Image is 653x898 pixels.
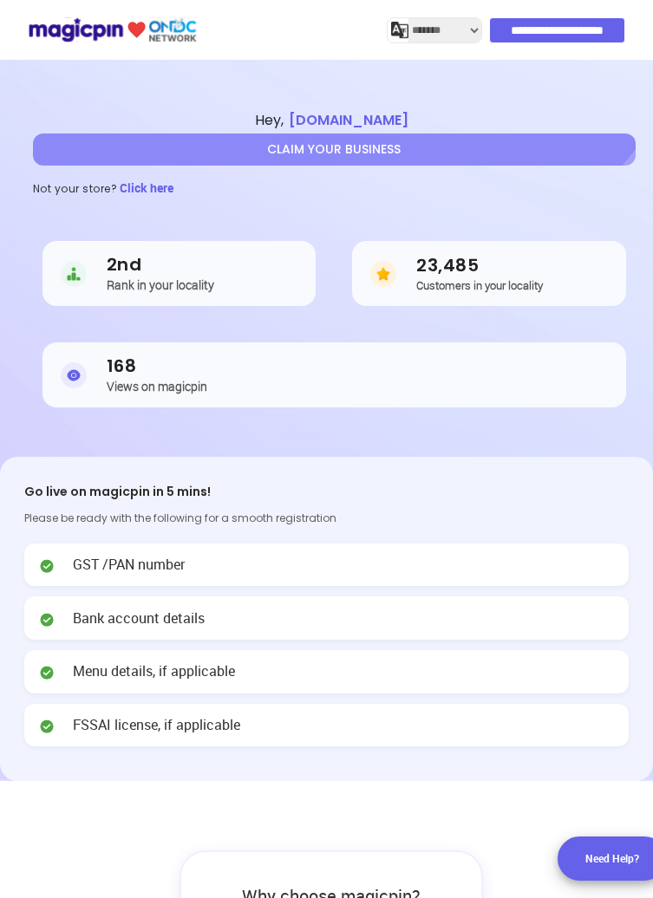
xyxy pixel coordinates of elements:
img: check [38,611,56,628]
span: [DOMAIN_NAME] [284,110,414,130]
span: Hey , [33,111,636,131]
h5: Rank in your locality [107,278,214,291]
img: j2MGCQAAAABJRU5ErkJggg== [391,22,408,39]
h2: Go live on magicpin in 5 mins! [24,481,629,502]
span: GST /PAN number [73,555,185,575]
img: Rank [60,261,88,287]
h5: Views on magicpin [107,380,207,393]
img: check [38,718,56,735]
h5: Customers in your locality [416,279,543,291]
h3: 2nd [107,255,214,275]
button: CLAIM YOUR BUSINESS [33,133,636,166]
span: Menu details, if applicable [73,661,235,681]
img: Customers [369,261,397,287]
span: FSSAI license, if applicable [73,715,240,735]
span: Bank account details [73,608,205,628]
h3: 23,485 [416,256,543,276]
img: ondc-logo-new-small.8a59708e.svg [28,15,197,45]
h3: Not your store? [33,173,118,205]
img: check [38,557,56,575]
span: Click here [120,179,173,196]
p: Please be ready with the following for a smooth registration [24,511,629,526]
img: check [38,664,56,681]
h3: 168 [107,356,207,376]
img: Views [60,362,88,388]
